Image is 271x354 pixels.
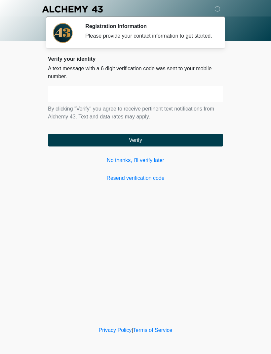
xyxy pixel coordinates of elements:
[85,32,213,40] div: Please provide your contact information to get started.
[85,23,213,29] h2: Registration Information
[99,327,132,333] a: Privacy Policy
[48,56,223,62] h2: Verify your identity
[48,174,223,182] a: Resend verification code
[48,134,223,146] button: Verify
[41,5,103,13] img: Alchemy 43 Logo
[48,65,223,80] p: A text message with a 6 digit verification code was sent to your mobile number.
[53,23,73,43] img: Agent Avatar
[48,105,223,121] p: By clicking "Verify" you agree to receive pertinent text notifications from Alchemy 43. Text and ...
[132,327,133,333] a: |
[48,156,223,164] a: No thanks, I'll verify later
[133,327,172,333] a: Terms of Service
